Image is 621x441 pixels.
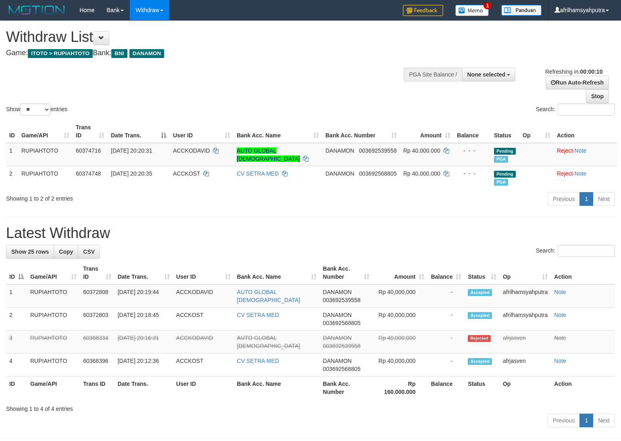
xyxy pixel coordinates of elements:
[323,297,361,303] span: Copy 003692539558 to clipboard
[27,354,80,377] td: RUPIAHTOTO
[76,170,101,177] span: 60374748
[403,170,440,177] span: Rp 40.000.000
[373,308,427,331] td: Rp 40,000,000
[373,284,427,308] td: Rp 40,000,000
[579,414,593,427] a: 1
[115,377,173,400] th: Date Trans.
[80,261,114,284] th: Trans ID: activate to sort column ascending
[323,366,361,372] span: Copy 003692568805 to clipboard
[115,308,173,331] td: [DATE] 20:18:45
[593,414,615,427] a: Next
[76,147,101,154] span: 60374716
[427,284,465,308] td: -
[108,120,170,143] th: Date Trans.: activate to sort column descending
[18,120,73,143] th: Game/API: activate to sort column ascending
[467,71,506,78] span: None selected
[546,76,609,89] a: Run Auto-Refresh
[237,358,279,364] a: CV SETRA MED
[6,225,615,241] h1: Latest Withdraw
[27,261,80,284] th: Game/API: activate to sort column ascending
[173,147,210,154] span: ACCKODAVID
[536,104,615,116] label: Search:
[6,166,18,189] td: 2
[557,170,573,177] a: Reject
[359,147,396,154] span: Copy 003692539558 to clipboard
[83,248,95,255] span: CSV
[491,120,519,143] th: Status
[500,261,551,284] th: Op: activate to sort column ascending
[234,261,320,284] th: Bank Acc. Name: activate to sort column ascending
[237,289,300,303] a: AUTO GLOBAL [DEMOGRAPHIC_DATA]
[80,354,114,377] td: 60368396
[115,261,173,284] th: Date Trans.: activate to sort column ascending
[59,248,73,255] span: Copy
[554,143,617,166] td: ·
[6,331,27,354] td: 3
[462,68,516,81] button: None selected
[27,284,80,308] td: RUPIAHTOTO
[27,331,80,354] td: RUPIAHTOTO
[6,104,67,116] label: Show entries
[173,331,234,354] td: ACCKODAVID
[115,284,173,308] td: [DATE] 20:19:44
[170,120,233,143] th: User ID: activate to sort column ascending
[28,49,93,58] span: ITOTO > RUPIAHTOTO
[6,308,27,331] td: 2
[237,312,279,318] a: CV SETRA MED
[501,5,542,16] img: panduan.png
[173,170,200,177] span: ACCKOST
[500,284,551,308] td: afrilhamsyahputra
[80,331,114,354] td: 60368334
[494,156,508,163] span: Marked by afrilhamsyahputra
[586,89,609,103] a: Stop
[129,49,165,58] span: DANAMON
[545,68,602,75] span: Refreshing in:
[554,335,566,341] a: Note
[483,2,492,9] span: 1
[6,4,67,16] img: MOTION_logo.png
[468,289,492,296] span: Accepted
[73,120,108,143] th: Trans ID: activate to sort column ascending
[80,308,114,331] td: 60372803
[404,68,462,81] div: PGA Site Balance /
[54,245,78,259] a: Copy
[323,320,361,326] span: Copy 003692568805 to clipboard
[494,179,508,186] span: Marked by afrilhamsyahputra
[78,245,100,259] a: CSV
[115,354,173,377] td: [DATE] 20:12:36
[173,261,234,284] th: User ID: activate to sort column ascending
[323,289,352,295] span: DANAMON
[325,147,354,154] span: DANAMON
[111,147,152,154] span: [DATE] 20:20:31
[18,143,73,166] td: RUPIAHTOTO
[18,166,73,189] td: RUPIAHTOTO
[457,147,488,155] div: - - -
[173,308,234,331] td: ACCKOST
[6,191,253,203] div: Showing 1 to 2 of 2 entries
[6,245,54,259] a: Show 25 rows
[500,331,551,354] td: afrjasven
[320,377,373,400] th: Bank Acc. Number
[554,289,566,295] a: Note
[468,358,492,365] span: Accepted
[548,192,580,206] a: Previous
[173,354,234,377] td: ACCKOST
[20,104,50,116] select: Showentries
[173,284,234,308] td: ACCKODAVID
[6,284,27,308] td: 1
[554,358,566,364] a: Note
[554,312,566,318] a: Note
[173,377,234,400] th: User ID
[6,49,406,57] h4: Game: Bank:
[536,245,615,257] label: Search:
[558,104,615,116] input: Search:
[6,120,18,143] th: ID
[80,377,114,400] th: Trans ID
[80,284,114,308] td: 60372808
[557,147,573,154] a: Reject
[6,143,18,166] td: 1
[323,358,352,364] span: DANAMON
[551,377,615,400] th: Action
[320,261,373,284] th: Bank Acc. Number: activate to sort column ascending
[11,248,49,255] span: Show 25 rows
